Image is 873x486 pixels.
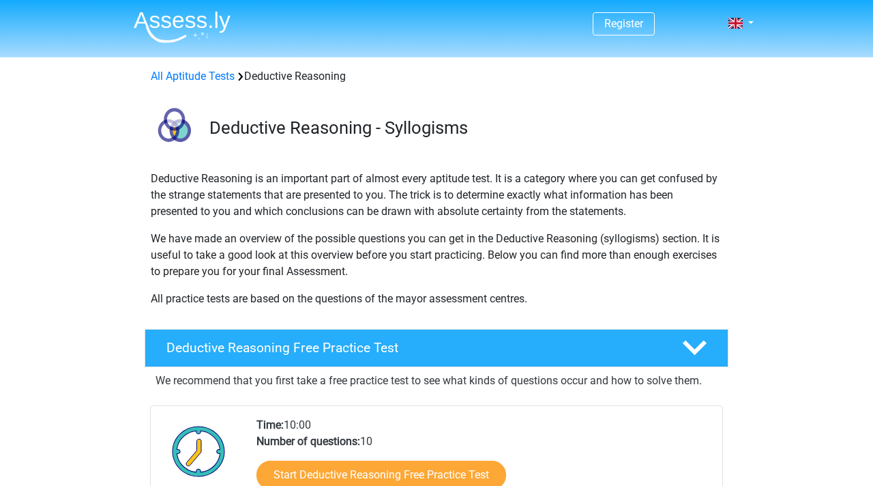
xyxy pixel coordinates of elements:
img: Clock [164,417,233,485]
b: Number of questions: [256,435,360,448]
a: All Aptitude Tests [151,70,235,83]
a: Register [604,17,643,30]
img: Assessly [134,11,231,43]
p: We recommend that you first take a free practice test to see what kinds of questions occur and ho... [156,373,717,389]
b: Time: [256,418,284,431]
h3: Deductive Reasoning - Syllogisms [209,117,717,139]
p: All practice tests are based on the questions of the mayor assessment centres. [151,291,722,307]
p: We have made an overview of the possible questions you can get in the Deductive Reasoning (syllog... [151,231,722,280]
h4: Deductive Reasoning Free Practice Test [166,340,660,356]
img: deductive reasoning [145,101,203,159]
div: Deductive Reasoning [145,68,728,85]
a: Deductive Reasoning Free Practice Test [139,329,734,367]
p: Deductive Reasoning is an important part of almost every aptitude test. It is a category where yo... [151,171,722,220]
